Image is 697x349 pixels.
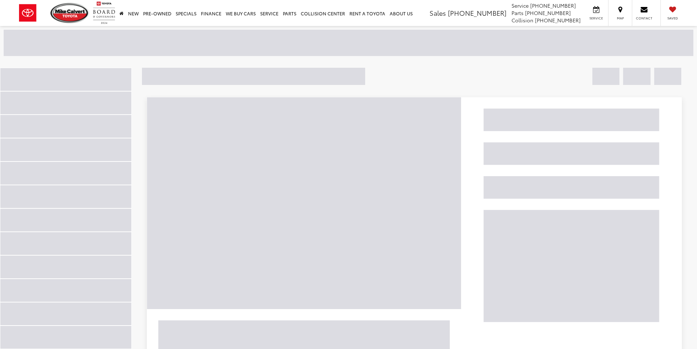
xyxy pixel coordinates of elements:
[535,16,581,24] span: [PHONE_NUMBER]
[430,8,446,18] span: Sales
[511,9,524,16] span: Parts
[511,2,529,9] span: Service
[636,16,652,21] span: Contact
[530,2,576,9] span: [PHONE_NUMBER]
[588,16,604,21] span: Service
[511,16,533,24] span: Collision
[612,16,628,21] span: Map
[50,3,89,23] img: Mike Calvert Toyota
[525,9,571,16] span: [PHONE_NUMBER]
[664,16,681,21] span: Saved
[448,8,506,18] span: [PHONE_NUMBER]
